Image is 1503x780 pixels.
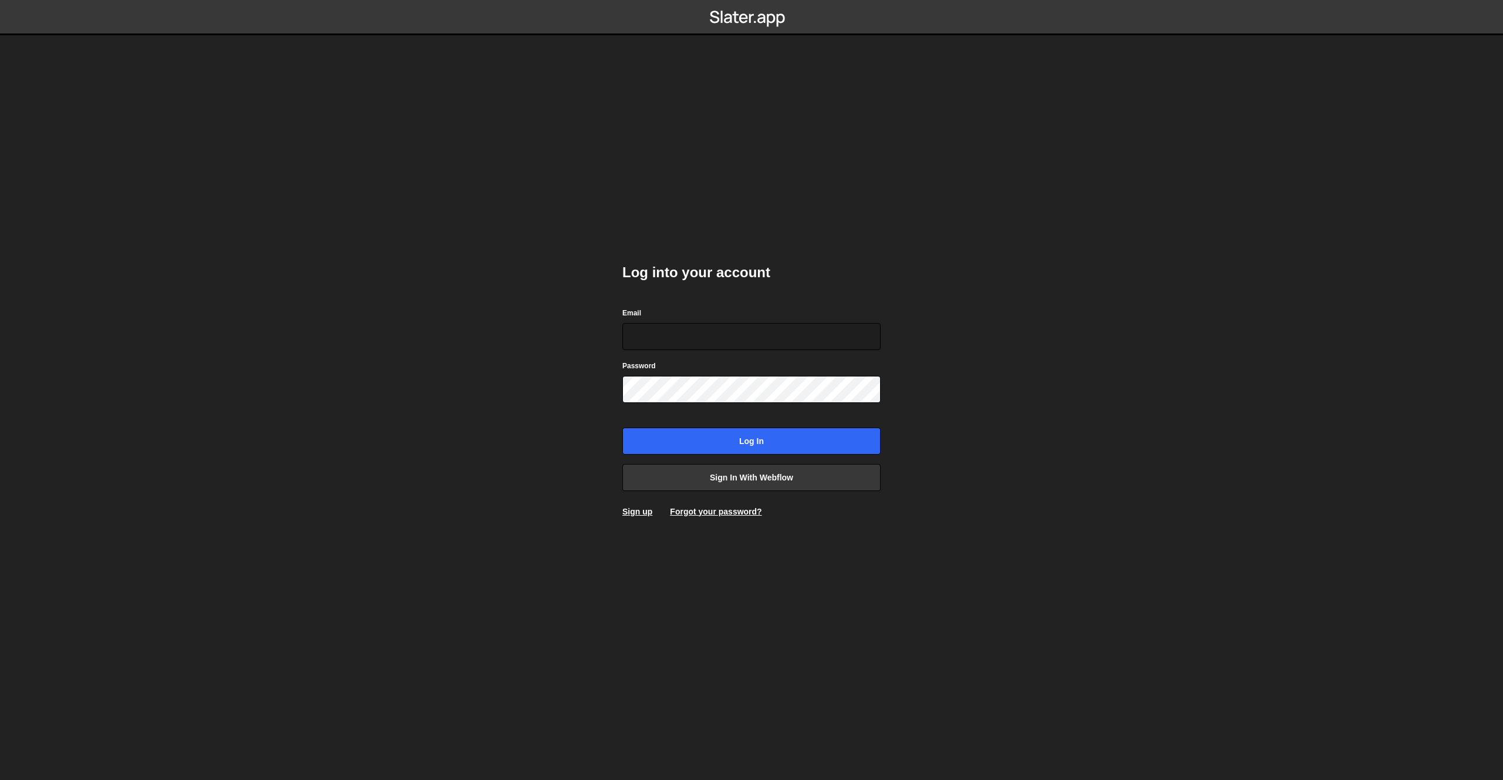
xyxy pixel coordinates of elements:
[622,263,881,282] h2: Log into your account
[622,507,652,516] a: Sign up
[622,360,656,372] label: Password
[622,464,881,491] a: Sign in with Webflow
[622,428,881,455] input: Log in
[670,507,761,516] a: Forgot your password?
[622,307,641,319] label: Email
